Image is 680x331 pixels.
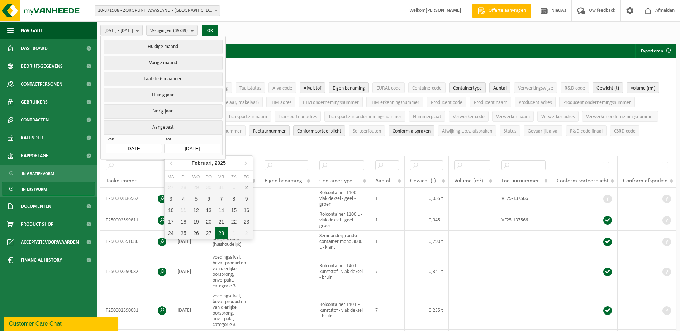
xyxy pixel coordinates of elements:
span: Verwerker ondernemingsnummer [586,114,654,120]
div: 8 [228,193,240,205]
button: Gewicht (t)Gewicht (t): Activate to sort [593,82,623,93]
td: Rolcontainer 1100 L - vlak deksel - geel - groen [314,209,370,231]
button: Huidige maand [104,40,222,54]
button: IHM ondernemingsnummerIHM ondernemingsnummer: Activate to sort [299,97,363,107]
button: Conform sorteerplicht : Activate to sort [293,125,345,136]
span: IHM adres [270,100,291,105]
button: R&D codeR&amp;D code: Activate to sort [561,82,589,93]
span: [DATE] - [DATE] [104,25,133,36]
div: 16 [240,205,253,216]
span: Financial History [21,251,62,269]
span: Kalender [21,129,43,147]
td: VF25-137566 [496,209,551,231]
span: Verwerker adres [541,114,575,120]
span: Containertype [319,178,352,184]
button: Laatste 6 maanden [104,72,222,86]
td: 7 [370,252,404,291]
td: VF25-137566 [496,188,551,209]
span: Producent ondernemingsnummer [563,100,631,105]
button: Exporteren [635,44,676,58]
div: 12 [190,205,202,216]
td: voedingsafval, bevat producten van dierlijke oorsprong, onverpakt, categorie 3 [207,252,259,291]
button: StatusStatus: Activate to sort [500,125,520,136]
button: Huidig jaar [104,88,222,102]
button: Producent naamProducent naam: Activate to sort [470,97,511,107]
span: Aantal [375,178,390,184]
div: 9 [240,193,253,205]
button: Vestigingen(39/39) [146,25,198,36]
button: Transporteur naamTransporteur naam: Activate to sort [224,111,271,122]
button: Afwijking t.o.v. afsprakenAfwijking t.o.v. afspraken: Activate to sort [438,125,496,136]
span: Gevaarlijk afval [528,129,558,134]
div: vr [215,173,228,181]
span: Contracten [21,111,49,129]
span: Conform sorteerplicht [557,178,608,184]
td: [DATE] [172,252,207,291]
button: EURAL codeEURAL code: Activate to sort [372,82,405,93]
span: IHM ondernemingsnummer [303,100,359,105]
div: 25 [177,227,190,239]
button: OK [202,25,218,37]
div: 5 [190,193,202,205]
span: Producent adres [519,100,552,105]
div: 29 [190,182,202,193]
div: 31 [215,182,228,193]
div: 13 [203,205,215,216]
div: Februari, [189,157,229,169]
td: [DATE] [172,291,207,330]
span: Gewicht (t) [596,86,619,91]
span: Factuurnummer [253,129,286,134]
span: Offerte aanvragen [487,7,528,14]
a: In lijstvorm [2,182,95,196]
button: Verwerker naamVerwerker naam: Activate to sort [492,111,534,122]
button: Gevaarlijk afval : Activate to sort [524,125,562,136]
div: 18 [177,216,190,227]
span: Verwerker code [453,114,485,120]
button: VerwerkingswijzeVerwerkingswijze: Activate to sort [514,82,557,93]
i: 2025 [215,160,226,165]
div: 27 [203,227,215,239]
div: 1 [228,227,240,239]
td: 0,235 t [405,291,449,330]
div: 15 [228,205,240,216]
button: ContainertypeContainertype: Activate to sort [449,82,486,93]
iframe: chat widget [4,315,120,331]
td: Semi-ondergrondse container mono 3000 L - klant [314,231,370,252]
span: Afwijking t.o.v. afspraken [442,129,492,134]
div: 19 [190,216,202,227]
span: Navigatie [21,21,43,39]
span: tot [164,136,220,144]
span: 10-871908 - ZORGPUNT WAASLAND - BEVEREN-WAAS [95,6,220,16]
div: 22 [228,216,240,227]
span: Conform afspraken [623,178,667,184]
span: Transporteur ondernemingsnummer [328,114,401,120]
button: Vorig jaar [104,104,222,119]
button: TaakstatusTaakstatus: Activate to sort [236,82,265,93]
td: [DATE] [172,231,207,252]
span: Volume (m³) [454,178,483,184]
div: 2 [240,182,253,193]
div: ma [165,173,177,181]
span: Transporteur adres [279,114,317,120]
button: Producent codeProducent code: Activate to sort [427,97,466,107]
td: Rolcontainer 1100 L - vlak deksel - geel - groen [314,188,370,209]
span: Status [504,129,516,134]
span: Afvalstof [304,86,321,91]
span: Afvalcode [272,86,292,91]
div: 11 [177,205,190,216]
span: Verwerker naam [496,114,530,120]
button: CSRD codeCSRD code: Activate to sort [610,125,639,136]
span: Gewicht (t) [410,178,436,184]
span: Verwerkingswijze [518,86,553,91]
span: Contactpersonen [21,75,62,93]
button: R&D code finaalR&amp;D code finaal: Activate to sort [566,125,607,136]
span: Eigen benaming [265,178,302,184]
span: Containertype [453,86,482,91]
span: Volume (m³) [631,86,655,91]
button: Transporteur ondernemingsnummerTransporteur ondernemingsnummer : Activate to sort [324,111,405,122]
div: za [228,173,240,181]
div: 1 [228,182,240,193]
span: van [106,136,162,144]
button: AfvalcodeAfvalcode: Activate to sort [268,82,296,93]
count: (39/39) [173,28,188,33]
